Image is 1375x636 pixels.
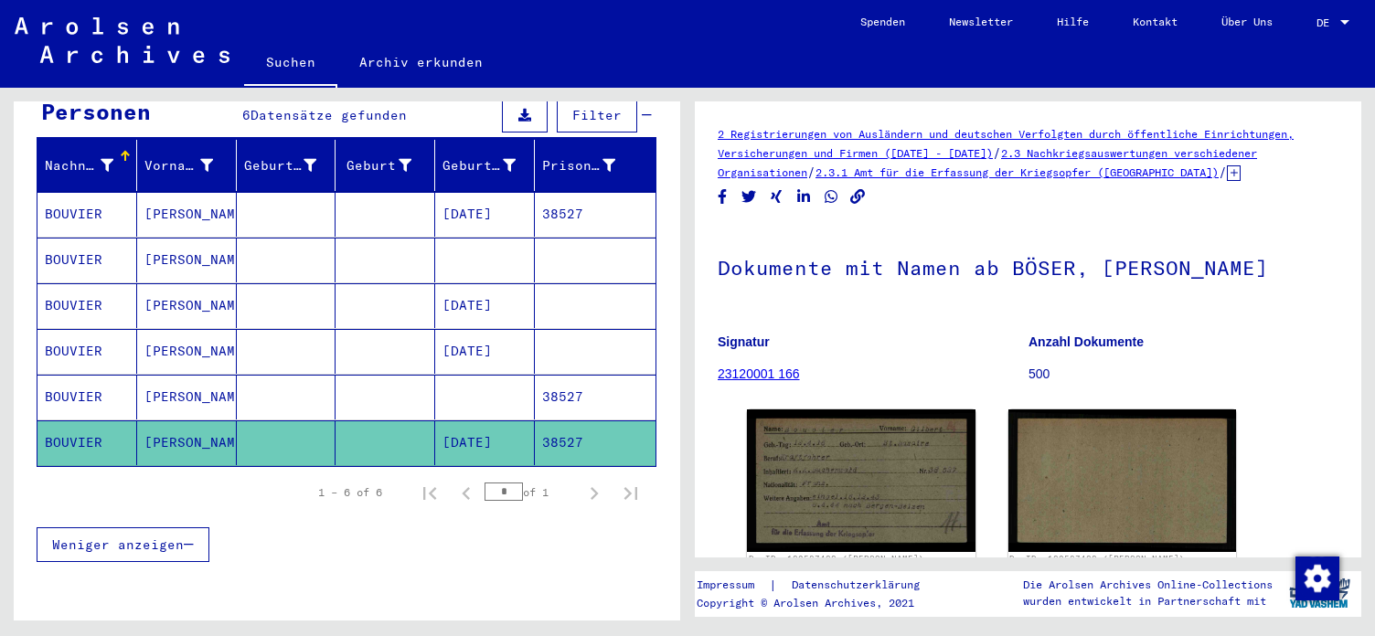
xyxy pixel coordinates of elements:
div: Vorname [144,151,236,180]
div: Vorname [144,156,213,175]
a: Archiv erkunden [337,40,505,84]
button: Filter [557,98,637,132]
mat-cell: 38527 [535,192,656,237]
mat-header-cell: Vorname [137,140,237,191]
div: 1 – 6 of 6 [318,484,382,501]
mat-cell: BOUVIER [37,192,137,237]
div: Prisoner # [542,156,615,175]
button: Last page [613,474,649,511]
a: DocID: 130587433 ([PERSON_NAME]) [749,554,924,564]
a: Datenschutzerklärung [777,576,942,595]
h1: Dokumente mit Namen ab BÖSER, [PERSON_NAME] [718,226,1338,306]
mat-cell: BOUVIER [37,283,137,328]
div: of 1 [485,483,576,501]
div: Prisoner # [542,151,638,180]
span: / [1219,164,1227,180]
a: 23120001 166 [718,366,800,381]
a: 2.3.1 Amt für die Erfassung der Kriegsopfer ([GEOGRAPHIC_DATA]) [815,165,1219,179]
button: Share on Twitter [740,185,759,208]
mat-cell: [DATE] [435,420,535,465]
mat-cell: 38527 [535,420,656,465]
span: Weniger anzeigen [52,536,184,553]
button: Share on LinkedIn [794,185,814,208]
p: 500 [1029,365,1338,384]
b: Anzahl Dokumente [1029,334,1144,349]
button: Copy link [848,185,868,208]
span: DE [1316,16,1337,29]
mat-header-cell: Nachname [37,140,137,191]
p: Copyright © Arolsen Archives, 2021 [697,595,942,611]
div: Geburtsname [244,151,340,180]
div: Geburtsdatum [442,156,516,175]
mat-cell: BOUVIER [37,329,137,374]
mat-cell: [PERSON_NAME] [137,238,237,282]
button: Weniger anzeigen [37,527,209,562]
span: / [807,164,815,180]
span: / [993,144,1001,161]
mat-cell: [PERSON_NAME] [137,192,237,237]
mat-header-cell: Prisoner # [535,140,656,191]
div: Zustimmung ändern [1295,556,1338,599]
mat-cell: [DATE] [435,283,535,328]
p: wurden entwickelt in Partnerschaft mit [1023,593,1273,609]
mat-header-cell: Geburt‏ [336,140,435,191]
button: Previous page [448,474,485,511]
span: 6 [242,107,250,123]
div: Geburtsdatum [442,151,538,180]
mat-cell: [PERSON_NAME] [137,283,237,328]
a: Suchen [244,40,337,88]
button: Share on Facebook [713,185,732,208]
mat-cell: [PERSON_NAME] [137,329,237,374]
b: Signatur [718,334,770,349]
a: DocID: 130587433 ([PERSON_NAME]) [1009,554,1185,564]
img: Arolsen_neg.svg [15,17,229,63]
img: 002.jpg [1008,409,1237,551]
p: Die Arolsen Archives Online-Collections [1023,577,1273,593]
div: Geburtsname [244,156,317,175]
mat-cell: [DATE] [435,192,535,237]
a: 2 Registrierungen von Ausländern und deutschen Verfolgten durch öffentliche Einrichtungen, Versic... [718,127,1294,160]
mat-cell: [PERSON_NAME] [137,420,237,465]
img: Zustimmung ändern [1295,556,1339,600]
span: Filter [572,107,622,123]
div: Nachname [45,156,113,175]
button: First page [411,474,448,511]
div: Geburt‏ [343,151,434,180]
mat-header-cell: Geburtsname [237,140,336,191]
mat-cell: BOUVIER [37,238,137,282]
img: yv_logo.png [1285,570,1354,616]
mat-cell: BOUVIER [37,420,137,465]
mat-cell: 38527 [535,375,656,419]
div: Geburt‏ [343,156,411,175]
div: Personen [41,95,151,128]
mat-header-cell: Geburtsdatum [435,140,535,191]
span: Datensätze gefunden [250,107,407,123]
img: 001.jpg [747,409,975,552]
mat-cell: BOUVIER [37,375,137,419]
button: Next page [576,474,613,511]
mat-cell: [DATE] [435,329,535,374]
div: Nachname [45,151,136,180]
button: Share on WhatsApp [822,185,841,208]
div: | [697,576,942,595]
mat-cell: [PERSON_NAME] [137,375,237,419]
button: Share on Xing [767,185,786,208]
a: Impressum [697,576,769,595]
